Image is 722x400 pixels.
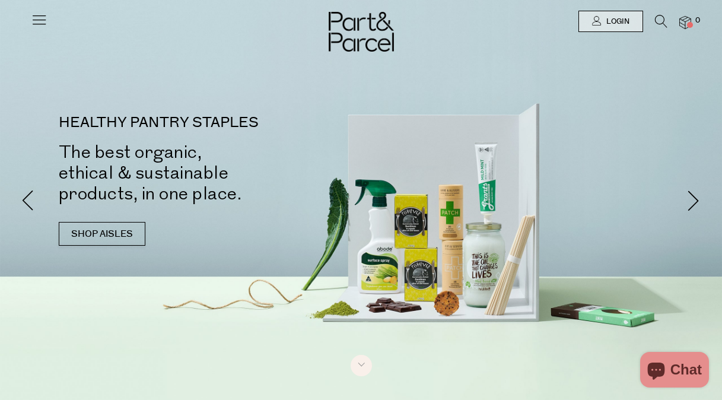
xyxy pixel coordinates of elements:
[59,222,145,246] a: SHOP AISLES
[59,116,379,130] p: HEALTHY PANTRY STAPLES
[329,12,394,52] img: Part&Parcel
[637,352,713,391] inbox-online-store-chat: Shopify online store chat
[603,17,629,27] span: Login
[692,15,703,26] span: 0
[59,142,379,204] h2: The best organic, ethical & sustainable products, in one place.
[578,11,643,32] a: Login
[679,16,691,28] a: 0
